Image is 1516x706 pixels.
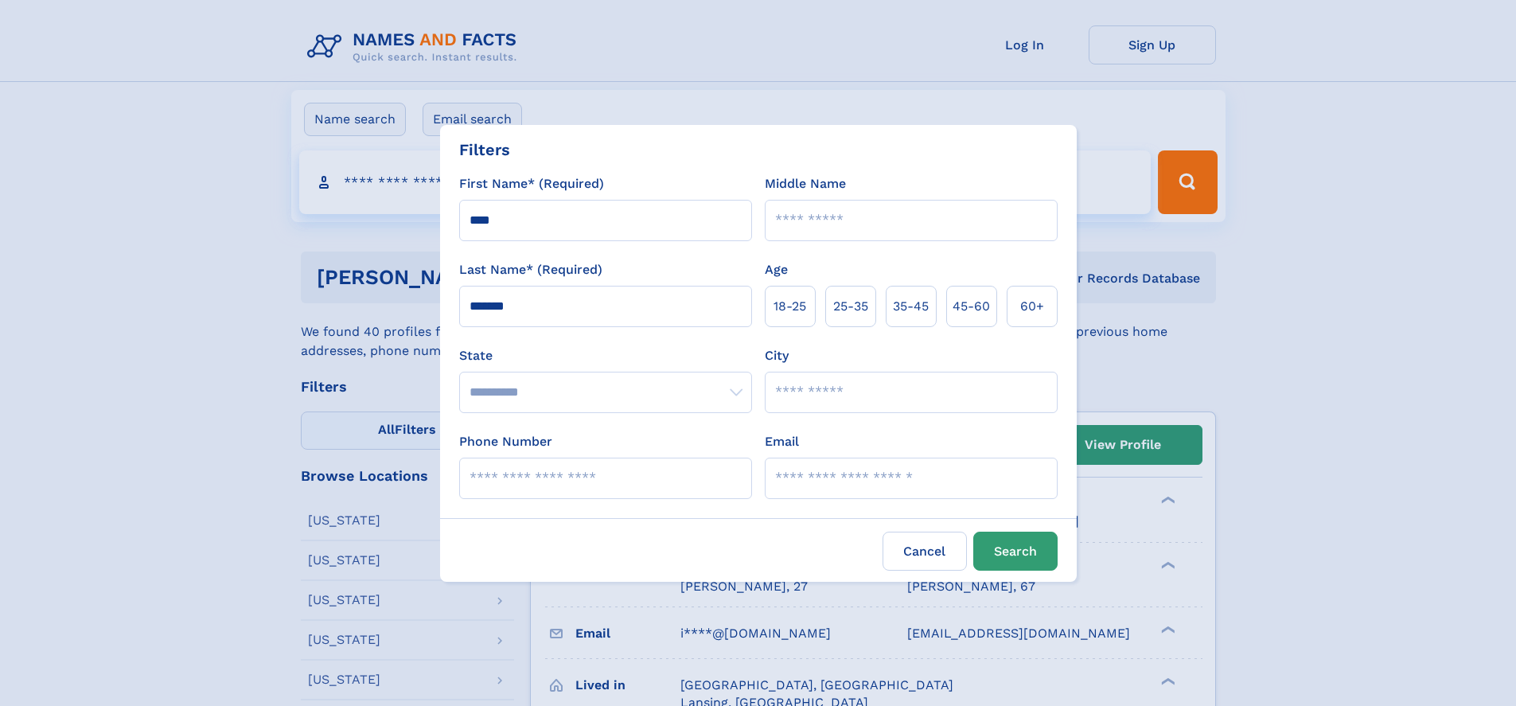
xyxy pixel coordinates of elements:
label: Last Name* (Required) [459,260,602,279]
label: Age [765,260,788,279]
span: 18‑25 [774,297,806,316]
label: Email [765,432,799,451]
span: 45‑60 [953,297,990,316]
label: Middle Name [765,174,846,193]
label: City [765,346,789,365]
label: First Name* (Required) [459,174,604,193]
span: 25‑35 [833,297,868,316]
span: 60+ [1020,297,1044,316]
label: Phone Number [459,432,552,451]
label: State [459,346,752,365]
label: Cancel [883,532,967,571]
button: Search [973,532,1058,571]
span: 35‑45 [893,297,929,316]
div: Filters [459,138,510,162]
